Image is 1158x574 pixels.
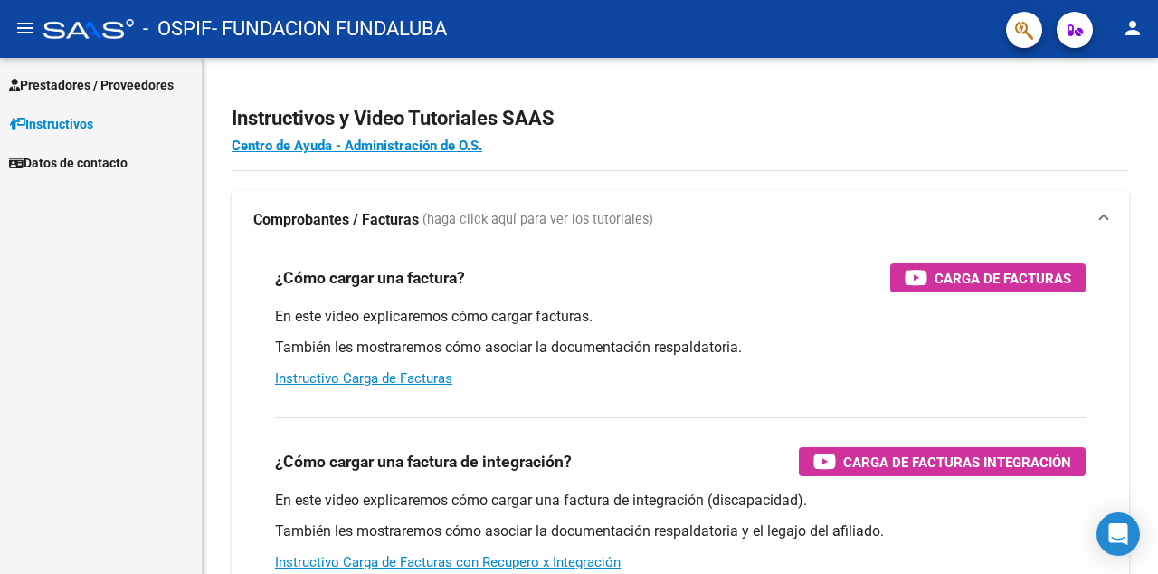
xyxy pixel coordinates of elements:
p: También les mostraremos cómo asociar la documentación respaldatoria. [275,338,1086,358]
mat-expansion-panel-header: Comprobantes / Facturas (haga click aquí para ver los tutoriales) [232,191,1129,249]
span: - OSPIF [143,9,212,49]
h3: ¿Cómo cargar una factura de integración? [275,449,572,474]
a: Instructivo Carga de Facturas [275,370,452,387]
span: (haga click aquí para ver los tutoriales) [422,210,653,230]
span: Prestadores / Proveedores [9,75,174,95]
strong: Comprobantes / Facturas [253,210,419,230]
mat-icon: menu [14,17,36,39]
a: Centro de Ayuda - Administración de O.S. [232,138,482,154]
span: Carga de Facturas [935,267,1071,290]
div: Open Intercom Messenger [1096,512,1140,556]
span: Datos de contacto [9,153,128,173]
p: En este video explicaremos cómo cargar una factura de integración (discapacidad). [275,491,1086,511]
h2: Instructivos y Video Tutoriales SAAS [232,101,1129,136]
p: En este video explicaremos cómo cargar facturas. [275,307,1086,327]
span: Instructivos [9,114,93,134]
span: Carga de Facturas Integración [843,451,1071,474]
button: Carga de Facturas Integración [799,447,1086,476]
mat-icon: person [1122,17,1144,39]
span: - FUNDACION FUNDALUBA [212,9,447,49]
a: Instructivo Carga de Facturas con Recupero x Integración [275,554,621,570]
p: También les mostraremos cómo asociar la documentación respaldatoria y el legajo del afiliado. [275,521,1086,541]
button: Carga de Facturas [890,263,1086,292]
h3: ¿Cómo cargar una factura? [275,265,465,291]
